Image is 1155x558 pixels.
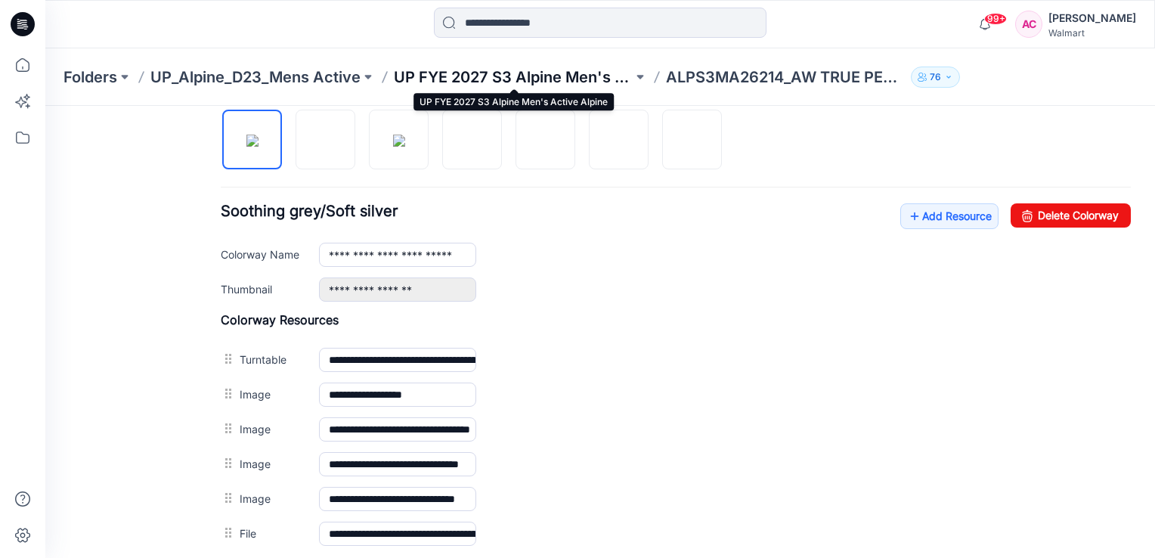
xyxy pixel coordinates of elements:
[194,384,259,401] label: Image
[1048,27,1136,39] div: Walmart
[194,280,259,296] label: Image
[194,419,259,436] label: File
[175,175,259,191] label: Thumbnail
[394,67,633,88] a: UP FYE 2027 S3 Alpine Men's Active Alpine
[984,13,1007,25] span: 99+
[175,140,259,157] label: Colorway Name
[1015,11,1042,38] div: AC
[45,106,1155,558] iframe: edit-style
[150,67,361,88] a: UP_Alpine_D23_Mens Active
[175,206,1085,222] h4: Colorway Resources
[194,245,259,262] label: Turntable
[911,67,960,88] button: 76
[666,67,905,88] p: ALPS3MA26214_AW TRUE PERFORMANCE PULLOVER HOODIE
[1048,9,1136,27] div: [PERSON_NAME]
[194,349,259,366] label: Image
[63,67,117,88] a: Folders
[930,69,941,85] p: 76
[194,315,259,331] label: Image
